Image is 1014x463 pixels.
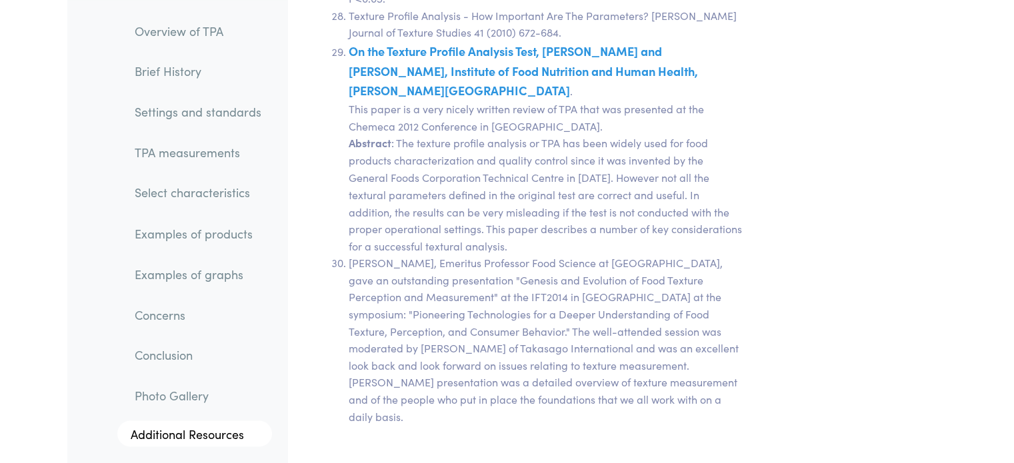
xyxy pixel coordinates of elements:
[349,135,391,150] span: Abstract
[124,16,272,47] a: Overview of TPA
[117,420,272,447] a: Additional Resources
[124,219,272,249] a: Examples of products
[124,57,272,87] a: Brief History
[349,254,743,424] li: [PERSON_NAME], Emeritus Professor Food Science at [GEOGRAPHIC_DATA], gave an outstanding presenta...
[349,41,743,254] li: . This paper is a very nicely written review of TPA that was presented at the Chemeca 2012 Confer...
[124,258,272,289] a: Examples of graphs
[349,7,743,41] li: Texture Profile Analysis - How Important Are The Parameters? [PERSON_NAME] Journal of Texture Stu...
[124,299,272,330] a: Concerns
[124,97,272,127] a: Settings and standards
[124,178,272,209] a: Select characteristics
[124,137,272,168] a: TPA measurements
[124,340,272,370] a: Conclusion
[124,380,272,410] a: Photo Gallery
[349,43,698,99] a: On the Texture Profile Analysis Test, [PERSON_NAME] and [PERSON_NAME], Institute of Food Nutritio...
